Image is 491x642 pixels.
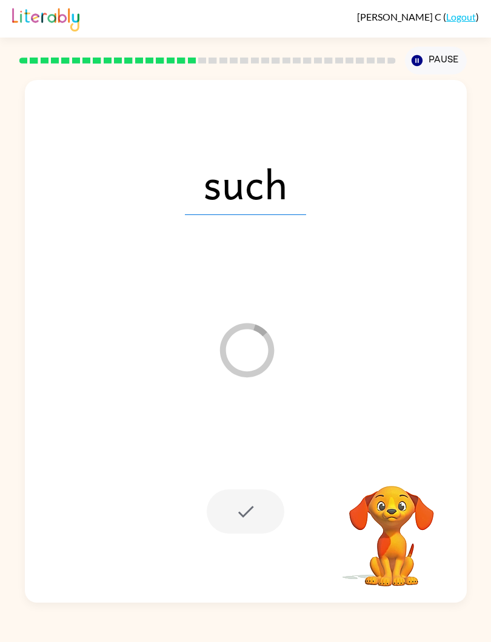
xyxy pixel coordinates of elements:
[446,11,476,22] a: Logout
[331,467,452,588] video: Your browser must support playing .mp4 files to use Literably. Please try using another browser.
[405,47,467,74] button: Pause
[12,5,79,31] img: Literably
[357,11,443,22] span: [PERSON_NAME] C
[185,152,306,215] span: such
[357,11,479,22] div: ( )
